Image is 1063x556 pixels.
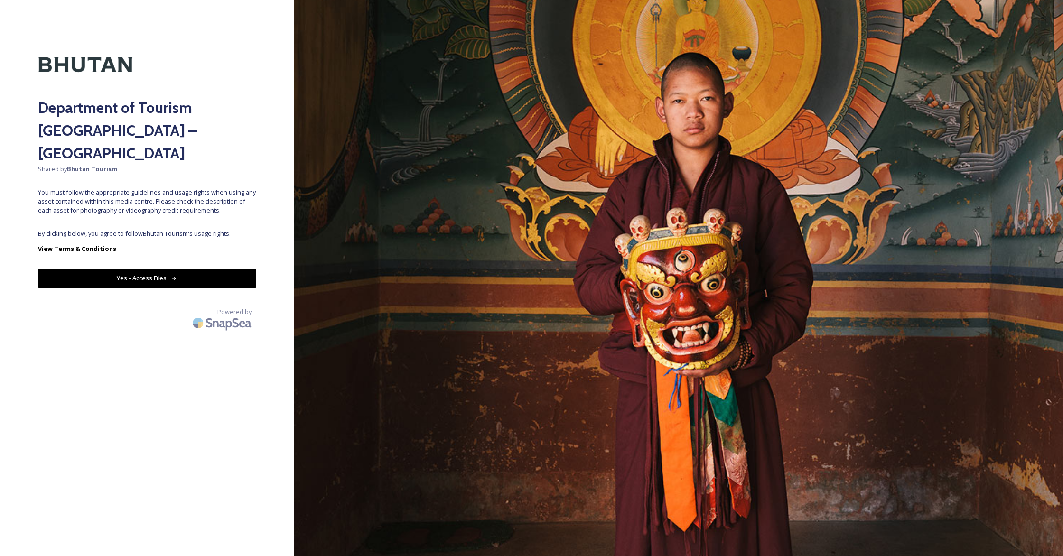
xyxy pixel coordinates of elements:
span: You must follow the appropriate guidelines and usage rights when using any asset contained within... [38,188,256,215]
span: By clicking below, you agree to follow Bhutan Tourism 's usage rights. [38,229,256,238]
strong: View Terms & Conditions [38,244,116,253]
h2: Department of Tourism [GEOGRAPHIC_DATA] – [GEOGRAPHIC_DATA] [38,96,256,165]
span: Shared by [38,165,256,174]
a: View Terms & Conditions [38,243,256,254]
img: Kingdom-of-Bhutan-Logo.png [38,38,133,92]
span: Powered by [217,307,252,316]
strong: Bhutan Tourism [67,165,117,173]
button: Yes - Access Files [38,269,256,288]
img: SnapSea Logo [190,312,256,334]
